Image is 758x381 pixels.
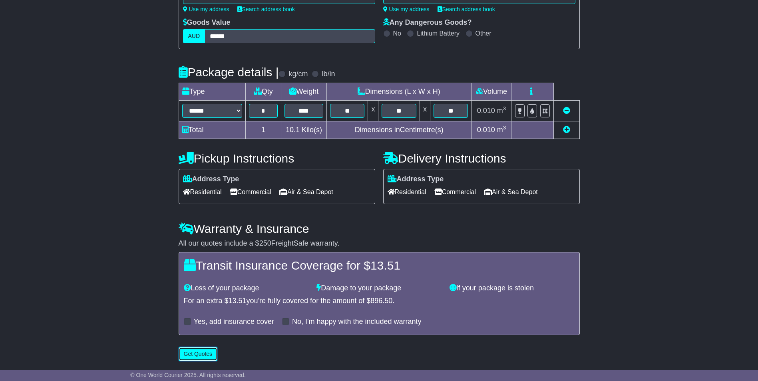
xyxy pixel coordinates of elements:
[183,29,205,43] label: AUD
[281,83,326,101] td: Weight
[393,30,401,37] label: No
[229,297,247,305] span: 13.51
[288,70,308,79] label: kg/cm
[477,107,495,115] span: 0.010
[245,121,281,139] td: 1
[497,126,506,134] span: m
[292,317,422,326] label: No, I'm happy with the included warranty
[368,101,378,121] td: x
[388,186,426,198] span: Residential
[322,70,335,79] label: lb/in
[497,107,506,115] span: m
[383,6,430,12] a: Use my address
[370,297,392,305] span: 896.50
[179,83,245,101] td: Type
[259,239,271,247] span: 250
[472,83,511,101] td: Volume
[179,347,218,361] button: Get Quotes
[184,297,575,306] div: For an extra $ you're fully covered for the amount of $ .
[179,121,245,139] td: Total
[183,6,229,12] a: Use my address
[477,126,495,134] span: 0.010
[383,152,580,165] h4: Delivery Instructions
[420,101,430,121] td: x
[326,121,472,139] td: Dimensions in Centimetre(s)
[312,284,446,293] div: Damage to your package
[563,126,570,134] a: Add new item
[179,222,580,235] h4: Warranty & Insurance
[563,107,570,115] a: Remove this item
[326,83,472,101] td: Dimensions (L x W x H)
[434,186,476,198] span: Commercial
[230,186,271,198] span: Commercial
[183,175,239,184] label: Address Type
[279,186,333,198] span: Air & Sea Depot
[370,259,400,272] span: 13.51
[194,317,274,326] label: Yes, add insurance cover
[446,284,579,293] div: If your package is stolen
[179,152,375,165] h4: Pickup Instructions
[180,284,313,293] div: Loss of your package
[245,83,281,101] td: Qty
[484,186,538,198] span: Air & Sea Depot
[438,6,495,12] a: Search address book
[184,259,575,272] h4: Transit Insurance Coverage for $
[475,30,491,37] label: Other
[417,30,460,37] label: Lithium Battery
[179,65,279,79] h4: Package details |
[383,18,472,27] label: Any Dangerous Goods?
[503,105,506,111] sup: 3
[179,239,580,248] div: All our quotes include a $ FreightSafe warranty.
[237,6,295,12] a: Search address book
[388,175,444,184] label: Address Type
[281,121,326,139] td: Kilo(s)
[503,125,506,131] sup: 3
[183,18,231,27] label: Goods Value
[286,126,300,134] span: 10.1
[183,186,222,198] span: Residential
[130,372,246,378] span: © One World Courier 2025. All rights reserved.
